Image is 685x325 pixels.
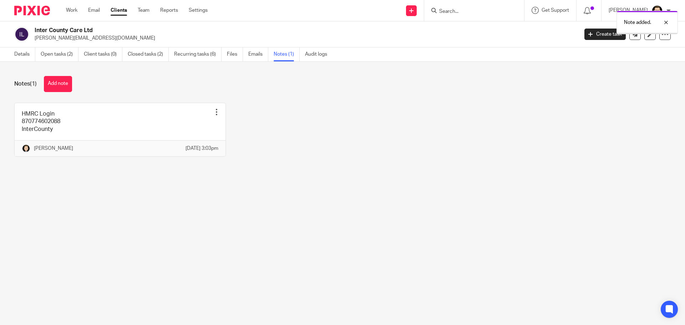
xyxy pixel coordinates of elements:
p: [DATE] 3:03pm [186,145,218,152]
img: DavidBlack.format_png.resize_200x.png [22,144,30,153]
a: Closed tasks (2) [128,47,169,61]
a: Files [227,47,243,61]
a: Reports [160,7,178,14]
p: [PERSON_NAME] [34,145,73,152]
a: Details [14,47,35,61]
a: Email [88,7,100,14]
a: Recurring tasks (6) [174,47,222,61]
h2: Inter County Care Ltd [35,27,466,34]
a: Client tasks (0) [84,47,122,61]
img: Pixie [14,6,50,15]
span: (1) [30,81,37,87]
p: Note added. [624,19,651,26]
a: Open tasks (2) [41,47,78,61]
a: Work [66,7,77,14]
a: Create task [584,29,626,40]
button: Add note [44,76,72,92]
a: Emails [248,47,268,61]
h1: Notes [14,80,37,88]
a: Settings [189,7,208,14]
a: Audit logs [305,47,333,61]
a: Notes (1) [274,47,300,61]
img: svg%3E [14,27,29,42]
p: [PERSON_NAME][EMAIL_ADDRESS][DOMAIN_NAME] [35,35,574,42]
img: DavidBlack.format_png.resize_200x.png [651,5,663,16]
a: Team [138,7,149,14]
a: Clients [111,7,127,14]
